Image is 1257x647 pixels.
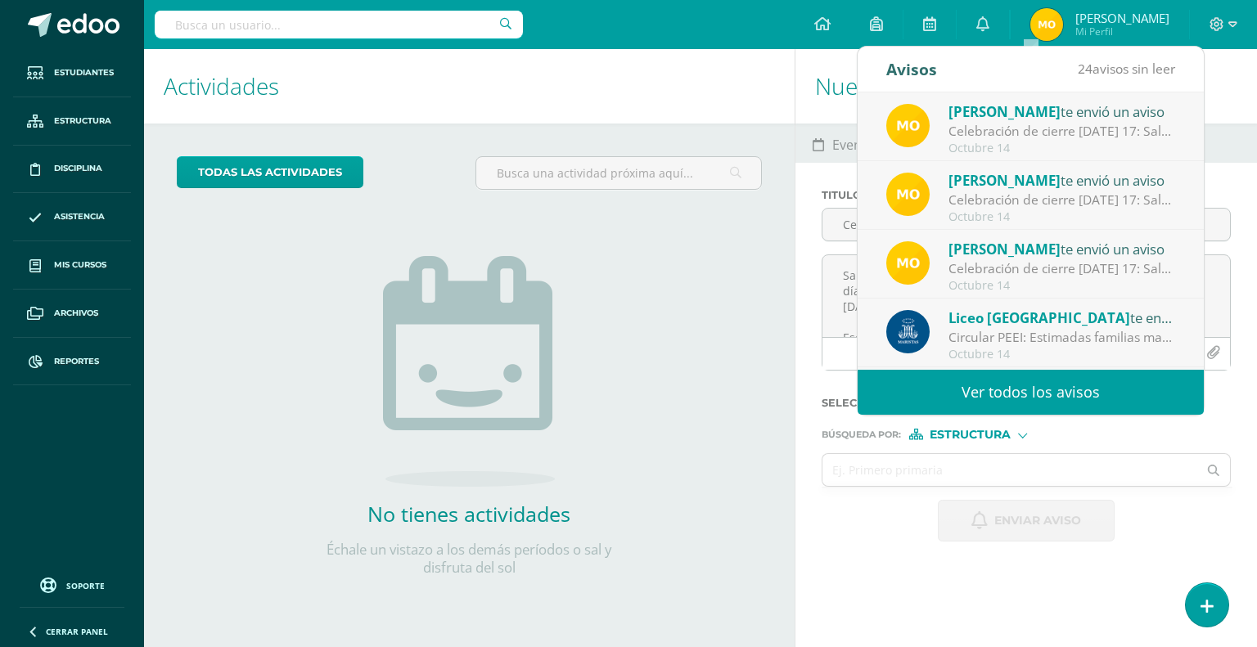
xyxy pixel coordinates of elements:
span: Asistencia [54,210,105,223]
div: Celebración de cierre viernes 17: Saludos estimados padres de familia. Nos encontramos a pocos dí... [948,122,1176,141]
span: Enviar aviso [994,501,1081,541]
span: Mis cursos [54,258,106,272]
span: Evento [832,125,875,164]
img: 4679c9c19acd2f2425bfd4ab82824cc9.png [886,241,930,285]
span: Estructura [930,430,1011,439]
span: avisos sin leer [1078,60,1175,78]
h1: Nueva actividad [815,49,1237,124]
div: Avisos [886,47,937,92]
a: Mis cursos [13,241,131,290]
label: Titulo : [822,189,1231,201]
span: Archivos [54,307,98,320]
h2: No tienes actividades [305,500,633,528]
a: Asistencia [13,193,131,241]
span: [PERSON_NAME] [948,102,1061,121]
a: Ver todos los avisos [858,370,1204,415]
img: b41cd0bd7c5dca2e84b8bd7996f0ae72.png [886,310,930,353]
span: Mi Perfil [1075,25,1169,38]
span: Reportes [54,355,99,368]
a: Disciplina [13,146,131,194]
span: [PERSON_NAME] [948,240,1061,258]
a: Archivos [13,290,131,338]
div: te envió un aviso [948,307,1176,328]
h1: Actividades [164,49,775,124]
a: todas las Actividades [177,156,363,188]
a: Reportes [13,338,131,386]
span: Liceo [GEOGRAPHIC_DATA] [948,308,1130,327]
div: Octubre 14 [948,348,1176,362]
input: Titulo [822,209,1230,240]
span: [PERSON_NAME] [1075,10,1169,26]
div: Octubre 14 [948,279,1176,293]
span: Estructura [54,115,111,128]
div: te envió un aviso [948,169,1176,191]
div: Celebración de cierre viernes 17: Saludos estimados padres de familia. Nos encontramos a pocos dí... [948,259,1176,278]
a: Estudiantes [13,49,131,97]
input: Ej. Primero primaria [822,454,1198,486]
img: no_activities.png [383,256,555,487]
input: Busca una actividad próxima aquí... [476,157,760,189]
span: Estudiantes [54,66,114,79]
a: Estructura [13,97,131,146]
input: Busca un usuario... [155,11,523,38]
a: Evento [795,124,893,163]
label: Selecciona los grupos a enviar aviso : [822,397,1231,409]
span: [PERSON_NAME] [948,171,1061,190]
div: te envió un aviso [948,238,1176,259]
img: 1f106b6e7afca4fe1a88845eafc4bcfc.png [1030,8,1063,41]
p: Échale un vistazo a los demás períodos o sal y disfruta del sol [305,541,633,577]
img: 4679c9c19acd2f2425bfd4ab82824cc9.png [886,104,930,147]
div: Octubre 14 [948,142,1176,155]
div: te envió un aviso [948,101,1176,122]
span: 24 [1078,60,1093,78]
a: Soporte [20,573,124,595]
div: Octubre 14 [948,210,1176,224]
div: Celebración de cierre viernes 17: Saludos estimados padres de familia. Nos encontramos a pocos dí... [948,191,1176,209]
span: Cerrar panel [46,626,108,637]
span: Soporte [66,580,105,591]
div: Circular PEEI: Estimadas familias maristas nos complace compartir con ustedes que, como parte de ... [948,328,1176,347]
img: 4679c9c19acd2f2425bfd4ab82824cc9.png [886,173,930,216]
button: Enviar aviso [938,500,1115,541]
span: Disciplina [54,162,102,175]
span: Búsqueda por : [822,430,901,439]
div: [object Object] [909,429,1032,440]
